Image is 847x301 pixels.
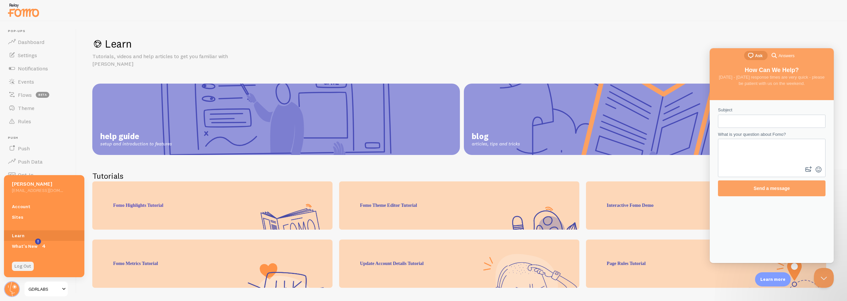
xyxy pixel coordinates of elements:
[4,49,72,62] a: Settings
[472,131,520,141] span: blog
[4,62,72,75] a: Notifications
[472,141,520,147] span: articles, tips and tricks
[12,180,63,187] h5: [PERSON_NAME]
[4,115,72,128] a: Rules
[12,187,63,193] h5: [EMAIL_ADDRESS][DOMAIN_NAME]
[35,239,41,245] svg: <p>Watch New Feature Tutorials!</p>
[755,272,791,286] div: Learn more
[92,53,251,68] p: Tutorials, videos and help articles to get you familiar with [PERSON_NAME]
[4,168,72,181] a: Opt-In
[18,145,30,152] span: Push
[100,131,172,141] span: help guide
[814,268,834,288] iframe: To enrich screen reader interactions, please activate Accessibility in Grammarly extension settings
[18,171,33,178] span: Opt-In
[18,39,44,45] span: Dashboard
[8,136,72,140] span: Push
[92,171,831,181] h2: Tutorials
[18,118,31,125] span: Rules
[28,285,60,293] span: GDRLABS
[18,158,43,165] span: Push Data
[18,105,34,111] span: Theme
[92,181,333,230] div: Fomo Highlights Tutorial
[40,243,47,249] span: 4
[18,92,32,98] span: Flows
[100,141,172,147] span: setup and introduction to features
[18,78,34,85] span: Events
[4,201,84,212] a: Account
[760,276,785,282] p: Learn more
[4,230,84,241] a: Learn
[4,75,72,88] a: Events
[339,181,579,230] div: Fomo Theme Editor Tutorial
[92,240,333,288] div: Fomo Metrics Tutorial
[4,88,72,101] a: Flows beta
[339,240,579,288] div: Update Account Details Tutorial
[464,84,831,155] a: blog articles, tips and tricks
[4,241,84,251] a: What's New
[8,29,72,33] span: Pop-ups
[586,240,826,288] div: Page Rules Tutorial
[18,52,37,58] span: Settings
[92,84,460,155] a: help guide setup and introduction to features
[4,212,84,222] a: Sites
[92,37,831,51] h1: Learn
[710,48,834,263] iframe: Help Scout Beacon - Live Chat, Contact Form, and Knowledge Base
[4,155,72,168] a: Push Data
[24,281,68,297] a: GDRLABS
[4,101,72,115] a: Theme
[7,2,40,19] img: fomo-relay-logo-orange.svg
[4,35,72,49] a: Dashboard
[586,181,826,230] div: Interactive Fomo Demo
[18,65,48,72] span: Notifications
[12,262,34,271] a: Log Out
[36,92,49,98] span: beta
[4,142,72,155] a: Push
